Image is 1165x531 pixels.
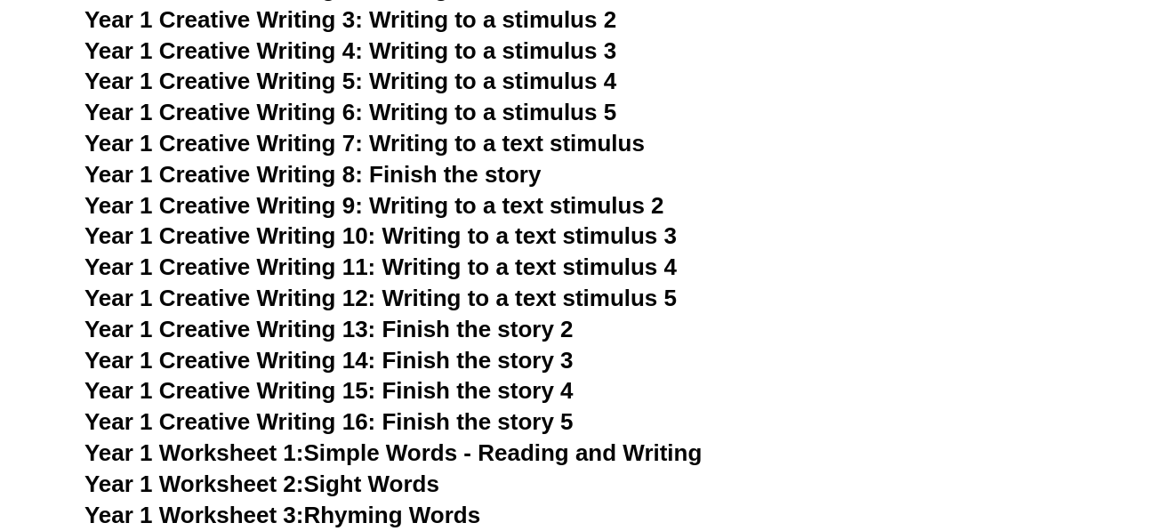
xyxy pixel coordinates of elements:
a: Year 1 Creative Writing 8: Finish the story [84,161,542,188]
a: Year 1 Creative Writing 15: Finish the story 4 [84,377,574,404]
a: Year 1 Creative Writing 10: Writing to a text stimulus 3 [84,222,677,249]
a: Year 1 Worksheet 1:Simple Words - Reading and Writing [84,439,703,466]
a: Year 1 Creative Writing 4: Writing to a stimulus 3 [84,37,616,64]
a: Year 1 Creative Writing 14: Finish the story 3 [84,347,574,374]
a: Year 1 Creative Writing 7: Writing to a text stimulus [84,130,645,157]
a: Year 1 Creative Writing 16: Finish the story 5 [84,408,574,435]
a: Year 1 Worksheet 3:Rhyming Words [84,502,480,528]
a: Year 1 Creative Writing 12: Writing to a text stimulus 5 [84,285,677,311]
span: Year 1 Worksheet 3: [84,502,304,528]
span: Year 1 Worksheet 1: [84,439,304,466]
a: Year 1 Creative Writing 6: Writing to a stimulus 5 [84,99,616,125]
a: Year 1 Creative Writing 9: Writing to a text stimulus 2 [84,192,664,219]
span: Year 1 Worksheet 2: [84,471,304,497]
iframe: Chat Widget [1076,446,1165,531]
a: Year 1 Creative Writing 3: Writing to a stimulus 2 [84,6,616,33]
a: Year 1 Creative Writing 11: Writing to a text stimulus 4 [84,253,677,280]
a: Year 1 Worksheet 2:Sight Words [84,471,439,497]
a: Year 1 Creative Writing 13: Finish the story 2 [84,316,574,342]
a: Year 1 Creative Writing 5: Writing to a stimulus 4 [84,68,616,94]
